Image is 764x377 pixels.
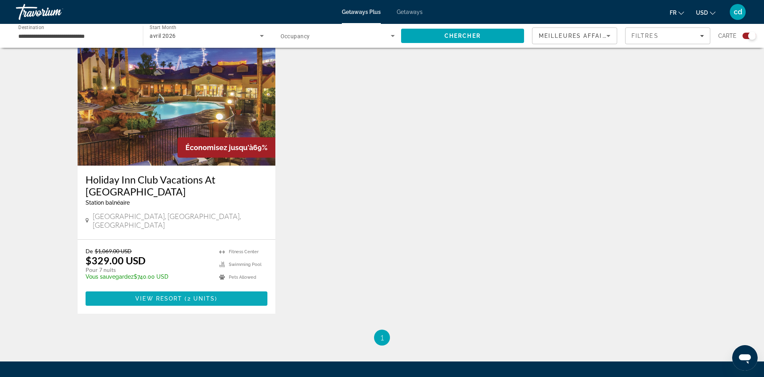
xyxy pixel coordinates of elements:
button: User Menu [727,4,748,20]
span: $1,069.00 USD [95,248,132,254]
span: Occupancy [281,33,310,39]
span: View Resort [135,295,182,302]
span: Pets Allowed [229,275,256,280]
span: 1 [380,333,384,342]
button: Search [401,29,524,43]
p: $740.00 USD [86,273,211,280]
button: Change currency [696,7,715,18]
button: Change language [670,7,684,18]
a: Holiday Inn Club Vacations At [GEOGRAPHIC_DATA] [86,174,267,197]
span: avril 2026 [150,33,175,39]
span: Swimming Pool [229,262,261,267]
span: De [86,248,93,254]
span: Filtres [631,33,659,39]
img: Holiday Inn Club Vacations At Desert Club Resort [78,38,275,166]
a: Travorium [16,2,95,22]
div: 69% [177,137,275,158]
a: Getaways [397,9,423,15]
span: USD [696,10,708,16]
span: 2 units [187,295,215,302]
span: fr [670,10,676,16]
button: View Resort(2 units) [86,291,267,306]
span: Carte [718,30,737,41]
span: Fitness Center [229,249,259,254]
p: $329.00 USD [86,254,146,266]
span: cd [734,8,742,16]
span: Station balnéaire [86,199,130,206]
span: Économisez jusqu'à [185,143,253,152]
span: ( ) [182,295,217,302]
span: Vous sauvegardez [86,273,134,280]
span: Meilleures affaires [539,33,615,39]
iframe: Bouton de lancement de la fenêtre de messagerie [732,345,758,371]
a: Getaways Plus [342,9,381,15]
nav: Pagination [78,330,686,346]
span: Chercher [444,33,481,39]
mat-select: Sort by [539,31,610,41]
span: Start Month [150,25,176,30]
input: Select destination [18,31,133,41]
button: Filters [625,27,710,44]
p: Pour 7 nuits [86,266,211,273]
span: [GEOGRAPHIC_DATA], [GEOGRAPHIC_DATA], [GEOGRAPHIC_DATA] [93,212,267,229]
span: Destination [18,24,44,30]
